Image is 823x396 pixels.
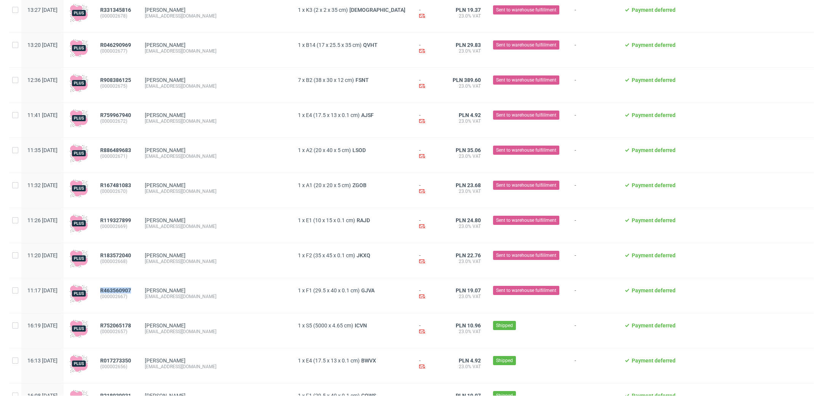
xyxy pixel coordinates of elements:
[145,322,186,329] a: [PERSON_NAME]
[453,83,481,89] span: 23.0% VAT
[453,13,481,19] span: 23.0% VAT
[100,358,133,364] a: R017273350
[453,223,481,229] span: 23.0% VAT
[70,284,88,303] img: plus-icon.676465ae8f3a83198b3f.png
[100,182,131,188] span: R167481083
[456,217,481,223] span: PLN 24.80
[100,258,133,265] span: (000002668)
[306,217,355,223] span: E1 (10 x 15 x 0.1 cm)
[100,147,131,153] span: R886489683
[419,42,440,55] div: -
[298,112,407,118] div: x
[70,214,88,232] img: plus-icon.676465ae8f3a83198b3f.png
[360,287,376,293] span: GJVA
[360,358,378,364] a: BWVX
[354,77,370,83] a: FSNT
[360,112,375,118] a: AJSF
[456,287,481,293] span: PLN 19.07
[456,322,481,329] span: PLN 10.96
[70,144,88,162] img: plus-icon.676465ae8f3a83198b3f.png
[419,77,440,90] div: -
[145,77,186,83] a: [PERSON_NAME]
[575,322,612,339] span: -
[100,358,131,364] span: R017273350
[632,7,676,13] span: Payment deferred
[419,147,440,160] div: -
[632,322,676,329] span: Payment deferred
[145,287,186,293] a: [PERSON_NAME]
[100,322,131,329] span: R752065178
[419,7,440,20] div: -
[306,358,360,364] span: E4 (17.5 x 13 x 0.1 cm)
[453,258,481,265] span: 23.0% VAT
[145,13,286,19] div: [EMAIL_ADDRESS][DOMAIN_NAME]
[306,112,360,118] span: E4 (17.5 x 13 x 0.1 cm)
[145,252,186,258] a: [PERSON_NAME]
[496,6,556,13] span: Sent to warehouse fulfillment
[355,252,372,258] a: JKXQ
[27,147,58,153] span: 11:35 [DATE]
[453,329,481,335] span: 23.0% VAT
[632,77,676,83] span: Payment deferred
[27,287,58,293] span: 11:17 [DATE]
[306,287,360,293] span: F1 (29.5 x 40 x 0.1 cm)
[298,217,301,223] span: 1
[100,329,133,335] span: (000002657)
[453,77,481,83] span: PLN 389.60
[70,109,88,127] img: plus-icon.676465ae8f3a83198b3f.png
[100,112,131,118] span: R759967940
[27,322,58,329] span: 16:19 [DATE]
[27,7,58,13] span: 13:27 [DATE]
[100,217,133,223] a: R119327899
[496,322,513,329] span: Shipped
[100,118,133,124] span: (000002672)
[145,118,286,124] div: [EMAIL_ADDRESS][DOMAIN_NAME]
[306,182,351,188] span: A1 (20 x 20 x 5 cm)
[419,322,440,336] div: -
[575,358,612,374] span: -
[70,4,88,22] img: plus-icon.676465ae8f3a83198b3f.png
[575,287,612,304] span: -
[453,364,481,370] span: 23.0% VAT
[100,293,133,300] span: (000002667)
[355,217,371,223] a: RAJD
[306,147,351,153] span: A2 (20 x 40 x 5 cm)
[145,258,286,265] div: [EMAIL_ADDRESS][DOMAIN_NAME]
[453,118,481,124] span: 23.0% VAT
[298,322,301,329] span: 1
[145,364,286,370] div: [EMAIL_ADDRESS][DOMAIN_NAME]
[496,42,556,48] span: Sent to warehouse fulfillment
[70,319,88,338] img: plus-icon.676465ae8f3a83198b3f.png
[575,252,612,269] span: -
[496,147,556,154] span: Sent to warehouse fulfillment
[298,252,301,258] span: 1
[453,153,481,159] span: 23.0% VAT
[27,252,58,258] span: 11:20 [DATE]
[27,217,58,223] span: 11:26 [DATE]
[456,7,481,13] span: PLN 19.37
[145,42,186,48] a: [PERSON_NAME]
[100,287,131,293] span: R463560907
[298,182,301,188] span: 1
[298,42,407,48] div: x
[100,77,131,83] span: R908386125
[298,147,301,153] span: 1
[100,287,133,293] a: R463560907
[575,147,612,164] span: -
[100,188,133,194] span: (000002670)
[459,358,481,364] span: PLN 4.92
[145,217,186,223] a: [PERSON_NAME]
[298,112,301,118] span: 1
[100,112,133,118] a: R759967940
[419,358,440,371] div: -
[348,7,407,13] span: [DEMOGRAPHIC_DATA]
[362,42,379,48] a: QVHT
[419,287,440,301] div: -
[419,182,440,196] div: -
[351,147,367,153] span: LSOD
[27,77,58,83] span: 12:36 [DATE]
[145,188,286,194] div: [EMAIL_ADDRESS][DOMAIN_NAME]
[298,287,407,293] div: x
